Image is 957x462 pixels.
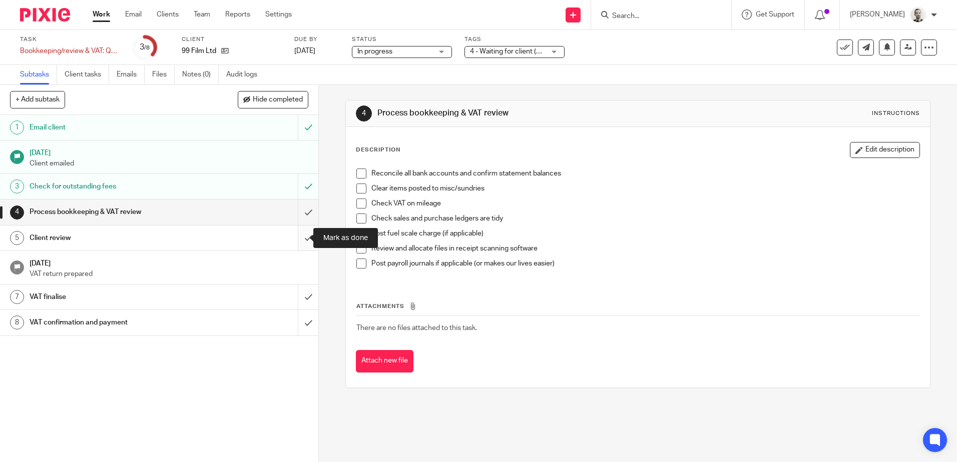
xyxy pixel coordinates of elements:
[352,35,452,43] label: Status
[10,91,65,108] button: + Add subtask
[470,48,563,55] span: 4 - Waiting for client (Queries)
[117,65,145,84] a: Emails
[226,65,265,84] a: Audit logs
[872,109,920,117] div: Instructions
[356,146,400,154] p: Description
[756,11,794,18] span: Get Support
[30,289,202,304] h1: VAT finalise
[10,290,24,304] div: 7
[910,7,926,23] img: PS.png
[125,9,142,19] a: Email
[157,9,179,19] a: Clients
[30,230,202,245] h1: Client review
[850,142,920,158] button: Edit description
[30,315,202,330] h1: VAT confirmation and payment
[10,205,24,219] div: 4
[30,256,309,268] h1: [DATE]
[65,65,109,84] a: Client tasks
[371,213,919,223] p: Check sales and purchase ledgers are tidy
[10,179,24,193] div: 3
[140,41,150,53] div: 3
[20,46,120,56] div: Bookkeeping/review &amp; VAT: Quarterly
[371,198,919,208] p: Check VAT on mileage
[464,35,565,43] label: Tags
[182,46,216,56] p: 99 Film Ltd
[182,35,282,43] label: Client
[20,35,120,43] label: Task
[356,303,404,309] span: Attachments
[371,228,919,238] p: Post fuel scale charge (if applicable)
[10,231,24,245] div: 5
[611,12,701,21] input: Search
[377,108,659,118] h1: Process bookkeeping & VAT review
[850,9,905,19] p: [PERSON_NAME]
[93,9,110,19] a: Work
[356,105,372,121] div: 4
[253,96,303,104] span: Hide completed
[20,65,57,84] a: Subtasks
[371,258,919,268] p: Post payroll journals if applicable (or makes our lives easier)
[30,204,202,219] h1: Process bookkeeping & VAT review
[182,65,219,84] a: Notes (0)
[20,46,120,56] div: Bookkeeping/review & VAT: Quarterly
[356,350,413,372] button: Attach new file
[144,45,150,50] small: /8
[152,65,175,84] a: Files
[10,120,24,134] div: 1
[265,9,292,19] a: Settings
[30,120,202,135] h1: Email client
[225,9,250,19] a: Reports
[30,179,202,194] h1: Check for outstanding fees
[294,35,339,43] label: Due by
[30,158,309,168] p: Client emailed
[356,324,477,331] span: There are no files attached to this task.
[10,315,24,329] div: 8
[194,9,210,19] a: Team
[30,269,309,279] p: VAT return prepared
[238,91,308,108] button: Hide completed
[30,145,309,158] h1: [DATE]
[371,183,919,193] p: Clear items posted to misc/sundries
[294,47,315,54] span: [DATE]
[371,168,919,178] p: Reconcile all bank accounts and confirm statement balances
[371,243,919,253] p: Review and allocate files in receipt scanning software
[357,48,392,55] span: In progress
[20,8,70,21] img: Pixie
